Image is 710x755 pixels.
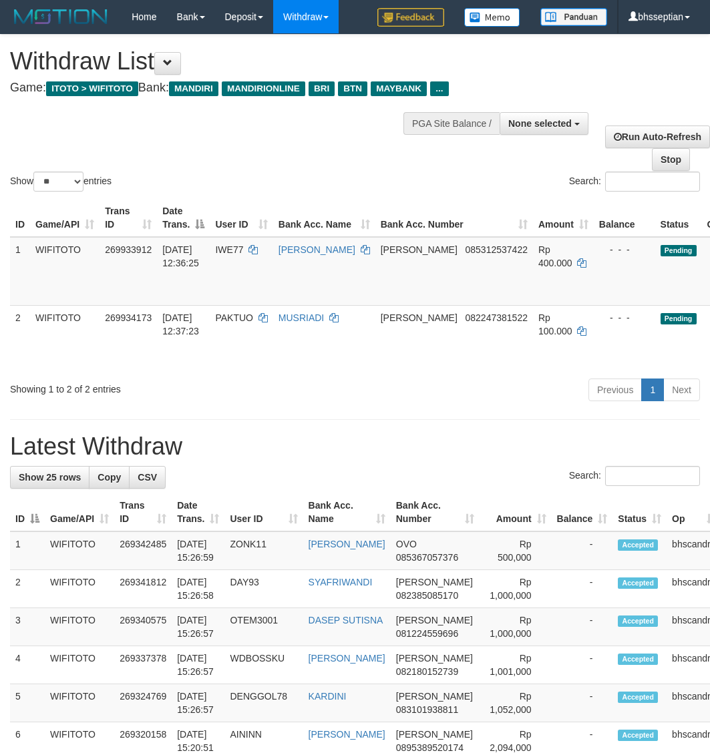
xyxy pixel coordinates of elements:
[618,539,658,551] span: Accepted
[45,646,114,684] td: WIFITOTO
[538,244,572,268] span: Rp 400.000
[45,493,114,531] th: Game/API: activate to sort column ascending
[10,305,30,373] td: 2
[309,691,347,702] a: KARDINI
[396,590,458,601] span: Copy 082385085170 to clipboard
[114,608,172,646] td: 269340575
[224,646,303,684] td: WDBOSSKU
[279,312,324,323] a: MUSRIADI
[569,172,700,192] label: Search:
[655,199,702,237] th: Status
[273,199,375,237] th: Bank Acc. Name: activate to sort column ascending
[10,684,45,722] td: 5
[309,653,385,664] a: [PERSON_NAME]
[210,199,273,237] th: User ID: activate to sort column ascending
[157,199,210,237] th: Date Trans.: activate to sort column descending
[663,379,700,401] a: Next
[45,608,114,646] td: WIFITOTO
[10,608,45,646] td: 3
[552,646,613,684] td: -
[19,472,81,483] span: Show 25 rows
[309,81,335,96] span: BRI
[10,377,286,396] div: Showing 1 to 2 of 2 entries
[172,531,224,570] td: [DATE] 15:26:59
[375,199,533,237] th: Bank Acc. Number: activate to sort column ascending
[599,243,650,256] div: - - -
[222,81,305,96] span: MANDIRIONLINE
[10,531,45,570] td: 1
[169,81,218,96] span: MANDIRI
[224,531,303,570] td: ZONK11
[396,539,417,549] span: OVO
[552,684,613,722] td: -
[396,628,458,639] span: Copy 081224559696 to clipboard
[466,244,528,255] span: Copy 085312537422 to clipboard
[396,729,473,740] span: [PERSON_NAME]
[303,493,391,531] th: Bank Acc. Name: activate to sort column ascending
[309,729,385,740] a: [PERSON_NAME]
[430,81,448,96] span: ...
[172,646,224,684] td: [DATE] 15:26:57
[612,493,667,531] th: Status: activate to sort column ascending
[162,312,199,336] span: [DATE] 12:37:23
[377,8,444,27] img: Feedback.jpg
[138,472,157,483] span: CSV
[569,466,700,486] label: Search:
[480,493,552,531] th: Amount: activate to sort column ascending
[641,379,664,401] a: 1
[480,684,552,722] td: Rp 1,052,000
[396,653,473,664] span: [PERSON_NAME]
[552,608,613,646] td: -
[391,493,480,531] th: Bank Acc. Number: activate to sort column ascending
[279,244,355,255] a: [PERSON_NAME]
[396,552,458,563] span: Copy 085367057376 to clipboard
[396,704,458,715] span: Copy 083101938811 to clipboard
[480,570,552,608] td: Rp 1,000,000
[45,684,114,722] td: WIFITOTO
[30,237,100,306] td: WIFITOTO
[464,8,520,27] img: Button%20Memo.svg
[10,570,45,608] td: 2
[45,570,114,608] td: WIFITOTO
[371,81,427,96] span: MAYBANK
[661,245,697,256] span: Pending
[162,244,199,268] span: [DATE] 12:36:25
[396,691,473,702] span: [PERSON_NAME]
[309,577,373,587] a: SYAFRIWANDI
[533,199,594,237] th: Amount: activate to sort column ascending
[552,531,613,570] td: -
[10,466,90,489] a: Show 25 rows
[480,646,552,684] td: Rp 1,001,000
[172,493,224,531] th: Date Trans.: activate to sort column ascending
[10,433,700,460] h1: Latest Withdraw
[224,684,303,722] td: DENGGOL78
[10,237,30,306] td: 1
[338,81,367,96] span: BTN
[129,466,166,489] a: CSV
[396,615,473,625] span: [PERSON_NAME]
[588,379,642,401] a: Previous
[10,172,112,192] label: Show entries
[594,199,655,237] th: Balance
[396,666,458,677] span: Copy 082180152739 to clipboard
[661,313,697,324] span: Pending
[10,7,112,27] img: MOTION_logo.png
[114,531,172,570] td: 269342485
[114,493,172,531] th: Trans ID: activate to sort column ascending
[403,112,500,135] div: PGA Site Balance /
[618,615,658,627] span: Accepted
[215,244,243,255] span: IWE77
[100,199,157,237] th: Trans ID: activate to sort column ascending
[215,312,253,323] span: PAKTUO
[396,742,464,753] span: Copy 0895389520174 to clipboard
[605,172,700,192] input: Search:
[30,199,100,237] th: Game/API: activate to sort column ascending
[172,608,224,646] td: [DATE] 15:26:57
[30,305,100,373] td: WIFITOTO
[114,570,172,608] td: 269341812
[618,654,658,665] span: Accepted
[508,118,572,129] span: None selected
[224,493,303,531] th: User ID: activate to sort column ascending
[381,244,458,255] span: [PERSON_NAME]
[10,81,460,95] h4: Game: Bank:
